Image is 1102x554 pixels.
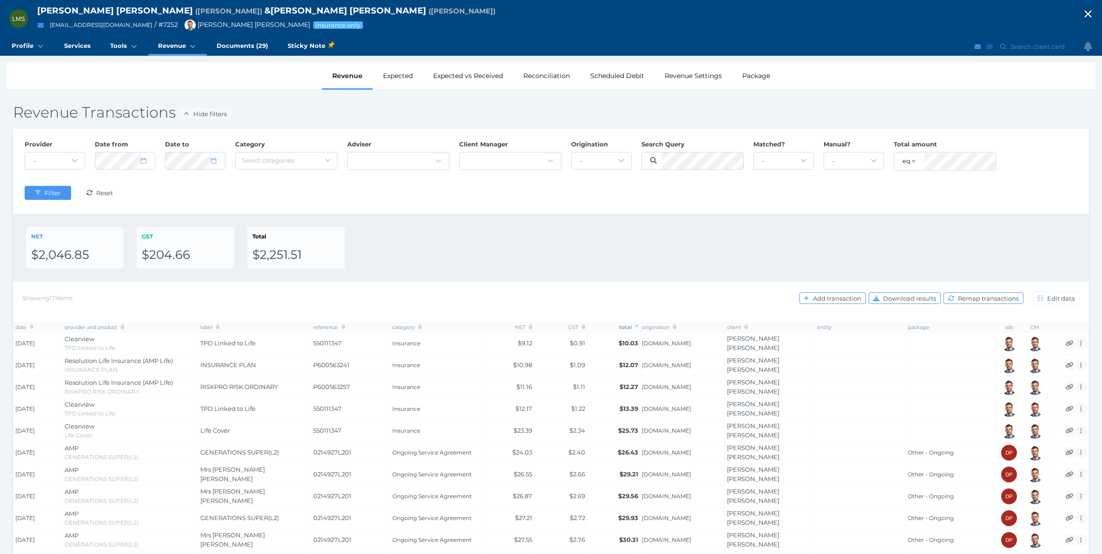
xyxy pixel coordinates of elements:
span: RISKPRO RISK ORDINARY [200,383,278,390]
td: Other - Ongoing [906,485,996,507]
span: GST [142,233,153,240]
span: Reset [94,189,117,197]
span: Preferred name [195,7,262,15]
span: reference [313,324,345,330]
img: Brad Bond [1001,401,1017,417]
span: Ongoing Service Agreement [392,536,479,544]
div: $2,251.51 [252,247,340,263]
span: AMP [65,532,79,539]
button: Hide reconciled transactions [1064,381,1076,393]
a: [EMAIL_ADDRESS][DOMAIN_NAME] [50,21,152,28]
th: CM [1022,322,1048,332]
span: 550111347 [313,404,389,414]
span: $26.55 [514,470,532,478]
span: DP [1005,515,1013,521]
span: Insurance [392,383,479,391]
span: Remap transactions [956,295,1023,302]
span: INSURANCE PLAN [65,366,118,373]
span: AMP [65,444,79,452]
td: Insurance [390,398,481,420]
span: 0214927L201 [313,514,389,523]
span: Tools [110,42,127,50]
span: [DOMAIN_NAME] [642,427,723,435]
span: $1.11 [573,383,585,390]
td: 550111347 [311,332,390,354]
img: Brad Bond [185,20,196,31]
button: Email [973,41,983,53]
td: Ongoing Service Agreement [390,507,481,529]
span: 0214927L201 [313,448,389,457]
span: P600563257 [313,383,389,392]
span: Total amount [894,140,937,148]
span: Total [252,233,266,240]
td: [DATE] [13,485,63,507]
td: BradleyBond.cm [640,420,725,442]
button: Email [35,20,46,31]
span: $27.55 [514,536,532,543]
span: Clearview [65,335,94,343]
td: 550111347 [311,420,390,442]
select: eq = equals; neq = not equals; lt = less than; gt = greater than [903,152,920,170]
td: [DATE] [13,420,63,442]
span: Select categories [242,157,294,164]
td: Ongoing Service Agreement [390,463,481,485]
span: GENERATIONS SUPER(L2) [65,475,139,482]
span: 550111347 [313,426,389,435]
span: [DOMAIN_NAME] [642,471,723,478]
span: [DOMAIN_NAME] [642,449,723,456]
span: DP [1005,494,1013,499]
span: TPD Linked to Life [65,410,115,417]
span: DP [1005,537,1013,543]
span: GENERATIONS SUPER(L2) [65,541,139,548]
span: $12.17 [515,405,532,412]
span: Insurance [392,340,479,347]
div: Expected [373,62,423,89]
td: BradleyBond.cm [640,463,725,485]
span: Category [235,140,265,148]
span: Profile [12,42,33,50]
span: NET [31,233,43,240]
td: Insurance [390,420,481,442]
td: P600563241 [311,354,390,376]
td: BradleyBond.cm [640,376,725,398]
span: Clearview [65,422,94,430]
span: Date to [165,140,189,148]
span: [DOMAIN_NAME] [642,514,723,522]
span: $1.22 [571,405,585,412]
span: $11.16 [516,383,532,390]
td: Insurance [390,376,481,398]
span: LMS [12,15,25,22]
td: BradleyBond.cm [640,507,725,529]
span: Hide filters [191,110,231,118]
span: NET [515,324,532,330]
td: BradleyBond.cm [640,354,725,376]
span: 0214927L201 [313,535,389,545]
a: [PERSON_NAME] [PERSON_NAME] [727,444,779,461]
td: BradleyBond.cm [640,529,725,551]
div: David Parry [1001,467,1017,482]
td: Other - Ongoing [906,442,996,463]
span: $2.40 [568,448,585,456]
span: Showing 17 items [22,294,73,302]
button: Hide reconciled transactions [1064,337,1076,349]
span: Edit data [1045,295,1079,302]
td: [DATE] [13,332,63,354]
span: $1.09 [570,361,585,369]
td: P600563257 [311,376,390,398]
img: Brad Bond [1027,467,1043,482]
span: Download results [881,295,940,302]
span: [PERSON_NAME] [PERSON_NAME] [180,20,310,29]
span: category [392,324,422,330]
span: Search client card [1009,43,1069,50]
div: Revenue Settings [654,62,732,89]
span: Matched? [753,140,785,148]
button: Hide reconciled transactions [1064,534,1076,546]
a: Revenue [148,37,207,56]
span: client [727,324,748,330]
span: GENERATIONS SUPER(L2) [65,454,139,461]
span: Adviser [347,140,371,148]
td: [DATE] [13,442,63,463]
span: Insurance [392,405,479,413]
button: Hide reconciled transactions [1064,468,1076,480]
a: [PERSON_NAME] [PERSON_NAME] [727,400,779,417]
